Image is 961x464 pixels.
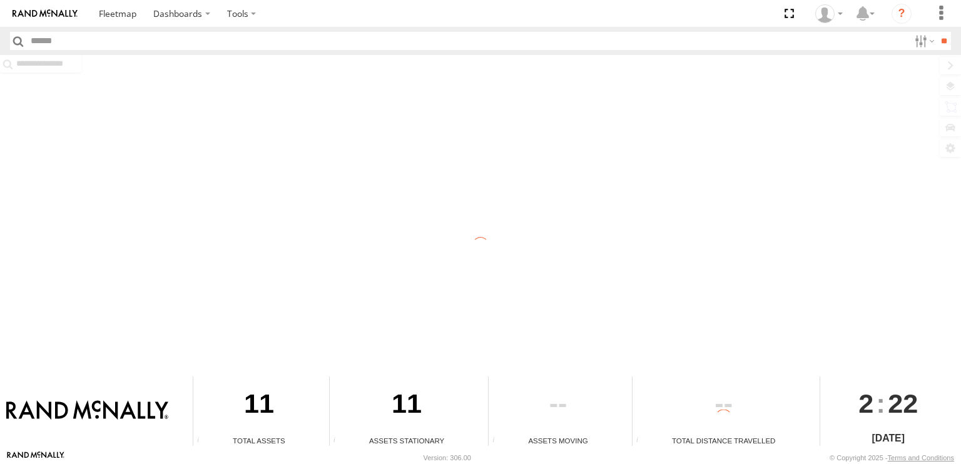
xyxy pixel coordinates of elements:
[330,436,348,446] div: Total number of assets current stationary.
[888,454,954,461] a: Terms and Conditions
[892,4,912,24] i: ?
[13,9,78,18] img: rand-logo.svg
[193,376,325,435] div: 11
[193,435,325,446] div: Total Assets
[633,436,651,446] div: Total distance travelled by all assets within specified date range and applied filters
[193,436,212,446] div: Total number of Enabled Assets
[820,376,957,430] div: :
[888,376,918,430] span: 22
[633,435,815,446] div: Total Distance Travelled
[820,431,957,446] div: [DATE]
[330,376,484,435] div: 11
[7,451,64,464] a: Visit our Website
[910,32,937,50] label: Search Filter Options
[6,400,168,421] img: Rand McNally
[489,435,627,446] div: Assets Moving
[830,454,954,461] div: © Copyright 2025 -
[424,454,471,461] div: Version: 306.00
[330,435,484,446] div: Assets Stationary
[489,436,507,446] div: Total number of assets current in transit.
[811,4,847,23] div: Valeo Dash
[858,376,873,430] span: 2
